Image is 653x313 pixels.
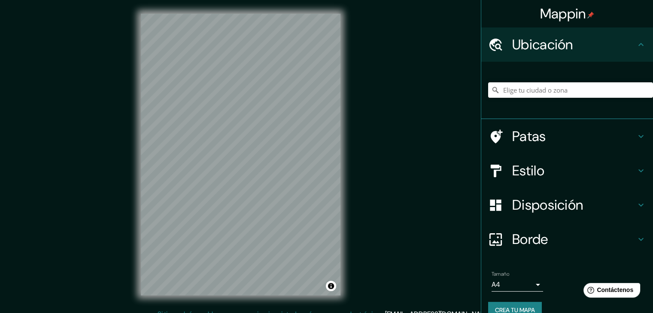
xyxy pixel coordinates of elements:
div: Disposición [481,188,653,222]
font: Mappin [540,5,586,23]
input: Elige tu ciudad o zona [488,82,653,98]
font: Tamaño [492,271,509,277]
canvas: Mapa [141,14,340,295]
font: A4 [492,280,500,289]
div: Borde [481,222,653,256]
div: Ubicación [481,27,653,62]
div: Patas [481,119,653,153]
button: Activar o desactivar atribución [326,281,336,291]
font: Ubicación [512,36,573,54]
div: Estilo [481,153,653,188]
iframe: Lanzador de widgets de ayuda [577,280,644,304]
font: Patas [512,127,546,145]
font: Borde [512,230,548,248]
img: pin-icon.png [587,12,594,18]
font: Disposición [512,196,583,214]
div: A4 [492,278,543,292]
font: Estilo [512,162,544,180]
